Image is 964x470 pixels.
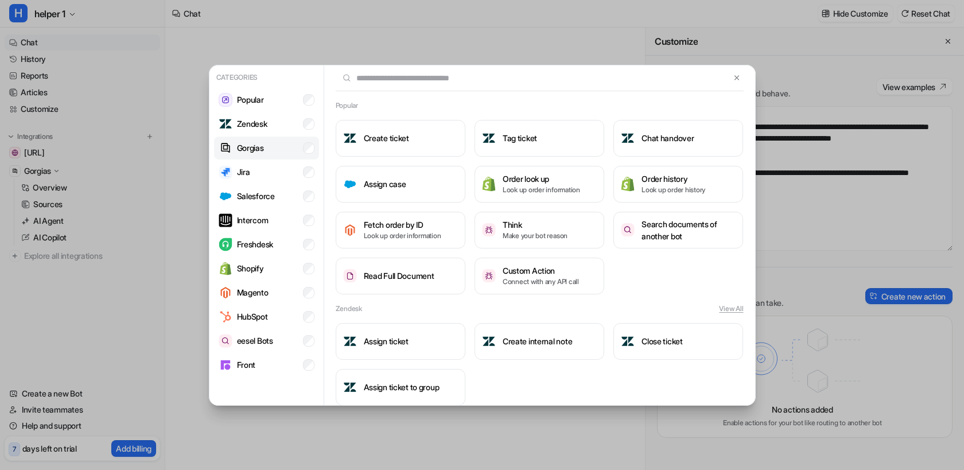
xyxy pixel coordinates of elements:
[343,269,357,282] img: Read Full Document
[475,120,604,157] button: Tag ticketTag ticket
[613,120,743,157] button: Chat handoverChat handover
[237,118,267,130] p: Zendesk
[364,231,441,241] p: Look up order information
[237,310,268,323] p: HubSpot
[343,335,357,348] img: Assign ticket
[482,223,496,236] img: Think
[237,190,275,202] p: Salesforce
[364,219,441,231] h3: Fetch order by ID
[613,323,743,360] button: Close ticketClose ticket
[237,286,269,298] p: Magento
[343,131,357,145] img: Create ticket
[336,323,465,360] button: Assign ticketAssign ticket
[482,131,496,145] img: Tag ticket
[336,258,465,294] button: Read Full DocumentRead Full Document
[621,131,635,145] img: Chat handover
[642,218,736,242] h3: Search documents of another bot
[336,100,358,111] h2: Popular
[475,258,604,294] button: Custom ActionCustom ActionConnect with any API call
[343,380,357,394] img: Assign ticket to group
[475,166,604,203] button: Order look upOrder look upLook up order information
[642,335,683,347] h3: Close ticket
[364,132,409,144] h3: Create ticket
[503,219,567,231] h3: Think
[482,335,496,348] img: Create internal note
[503,231,567,241] p: Make your bot reason
[237,359,256,371] p: Front
[621,223,635,236] img: Search documents of another bot
[621,176,635,192] img: Order history
[613,212,743,248] button: Search documents of another botSearch documents of another bot
[475,323,604,360] button: Create internal noteCreate internal note
[336,369,465,406] button: Assign ticket to groupAssign ticket to group
[503,265,579,277] h3: Custom Action
[237,142,264,154] p: Gorgias
[621,335,635,348] img: Close ticket
[503,132,537,144] h3: Tag ticket
[343,177,357,191] img: Assign case
[613,166,743,203] button: Order historyOrder historyLook up order history
[642,132,694,144] h3: Chat handover
[503,335,572,347] h3: Create internal note
[364,381,440,393] h3: Assign ticket to group
[237,166,250,178] p: Jira
[237,94,264,106] p: Popular
[364,270,434,282] h3: Read Full Document
[336,212,465,248] button: Fetch order by IDFetch order by IDLook up order information
[214,70,319,85] p: Categories
[503,185,580,195] p: Look up order information
[237,214,269,226] p: Intercom
[237,238,273,250] p: Freshdesk
[336,166,465,203] button: Assign caseAssign case
[475,212,604,248] button: ThinkThinkMake your bot reason
[364,335,409,347] h3: Assign ticket
[336,304,362,314] h2: Zendesk
[482,176,496,192] img: Order look up
[503,173,580,185] h3: Order look up
[336,120,465,157] button: Create ticketCreate ticket
[503,277,579,287] p: Connect with any API call
[719,304,743,314] button: View All
[343,223,357,237] img: Fetch order by ID
[642,173,705,185] h3: Order history
[237,335,273,347] p: eesel Bots
[237,262,264,274] p: Shopify
[642,185,705,195] p: Look up order history
[364,178,406,190] h3: Assign case
[482,269,496,282] img: Custom Action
